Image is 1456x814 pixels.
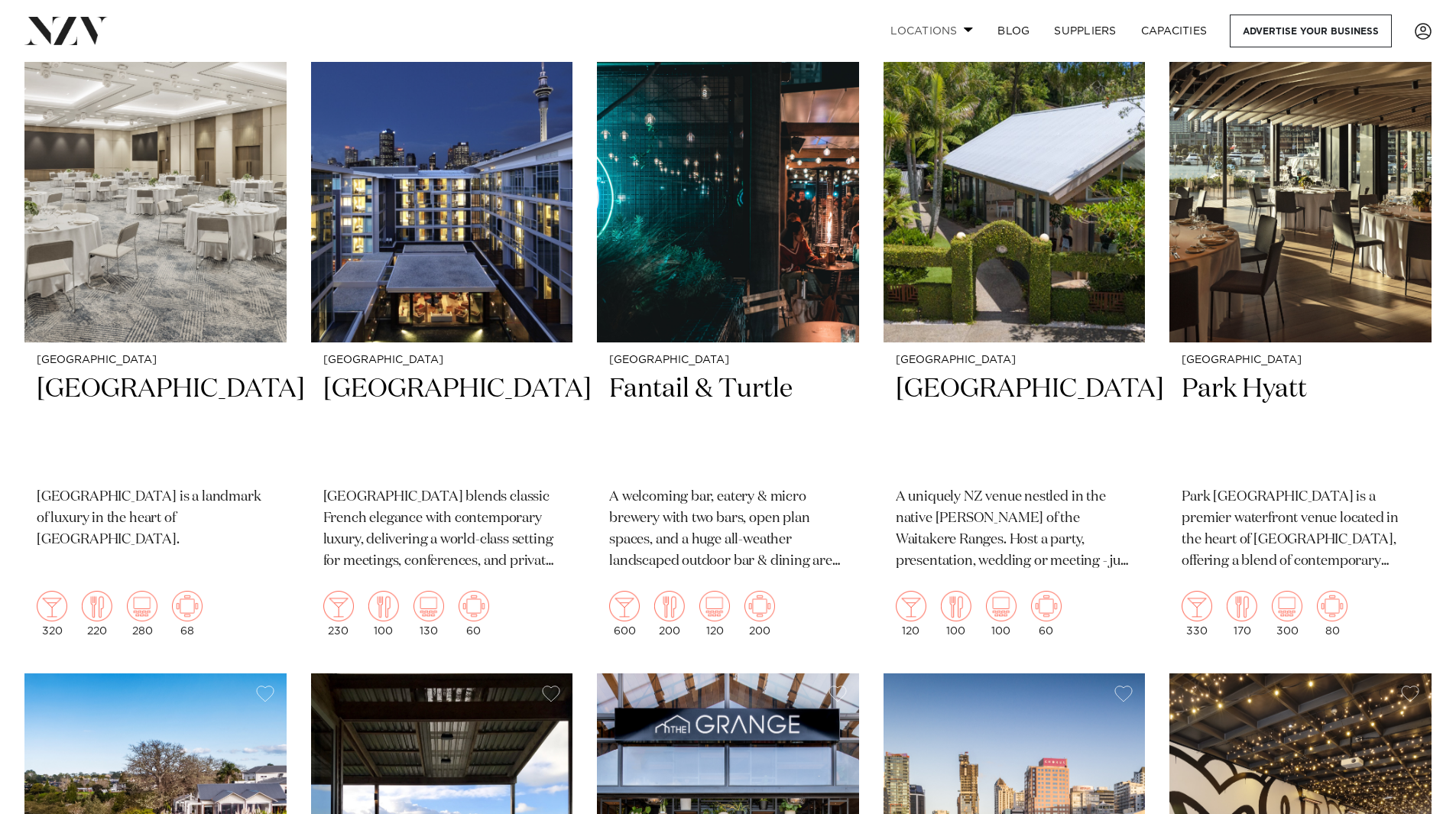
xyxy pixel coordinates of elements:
[896,591,926,637] div: 120
[127,591,157,621] img: theatre.png
[323,355,561,366] small: [GEOGRAPHIC_DATA]
[172,591,203,637] div: 68
[1227,591,1257,621] img: dining.png
[82,591,112,621] img: dining.png
[986,591,1017,637] div: 100
[699,591,730,621] img: theatre.png
[896,591,926,621] img: cocktail.png
[1182,372,1419,475] h2: Park Hyatt
[941,591,971,621] img: dining.png
[127,591,157,637] div: 280
[1182,591,1212,621] img: cocktail.png
[1129,15,1220,47] a: Capacities
[37,355,274,366] small: [GEOGRAPHIC_DATA]
[413,591,444,637] div: 130
[609,487,847,572] p: A welcoming bar, eatery & micro brewery with two bars, open plan spaces, and a huge all-weather l...
[323,487,561,572] p: [GEOGRAPHIC_DATA] blends classic French elegance with contemporary luxury, delivering a world-cla...
[82,591,112,637] div: 220
[37,591,67,621] img: cocktail.png
[459,591,489,621] img: meeting.png
[1182,355,1419,366] small: [GEOGRAPHIC_DATA]
[413,591,444,621] img: theatre.png
[1182,487,1419,572] p: Park [GEOGRAPHIC_DATA] is a premier waterfront venue located in the heart of [GEOGRAPHIC_DATA], o...
[1317,591,1347,621] img: meeting.png
[985,15,1042,47] a: BLOG
[609,355,847,366] small: [GEOGRAPHIC_DATA]
[744,591,775,621] img: meeting.png
[172,591,203,621] img: meeting.png
[37,487,274,551] p: [GEOGRAPHIC_DATA] is a landmark of luxury in the heart of [GEOGRAPHIC_DATA].
[368,591,399,621] img: dining.png
[896,487,1133,572] p: A uniquely NZ venue nestled in the native [PERSON_NAME] of the Waitakere Ranges. Host a party, pr...
[744,591,775,637] div: 200
[609,591,640,637] div: 600
[941,591,971,637] div: 100
[323,591,354,621] img: cocktail.png
[878,15,985,47] a: Locations
[1227,591,1257,637] div: 170
[1272,591,1302,637] div: 300
[1031,591,1062,637] div: 60
[323,591,354,637] div: 230
[1272,591,1302,621] img: theatre.png
[1317,591,1347,637] div: 80
[1042,15,1128,47] a: SUPPLIERS
[1230,15,1392,47] a: Advertise your business
[24,17,108,44] img: nzv-logo.png
[368,591,399,637] div: 100
[896,372,1133,475] h2: [GEOGRAPHIC_DATA]
[1182,591,1212,637] div: 330
[986,591,1017,621] img: theatre.png
[323,372,561,475] h2: [GEOGRAPHIC_DATA]
[609,591,640,621] img: cocktail.png
[37,591,67,637] div: 320
[609,372,847,475] h2: Fantail & Turtle
[699,591,730,637] div: 120
[654,591,685,621] img: dining.png
[896,355,1133,366] small: [GEOGRAPHIC_DATA]
[654,591,685,637] div: 200
[459,591,489,637] div: 60
[1031,591,1062,621] img: meeting.png
[37,372,274,475] h2: [GEOGRAPHIC_DATA]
